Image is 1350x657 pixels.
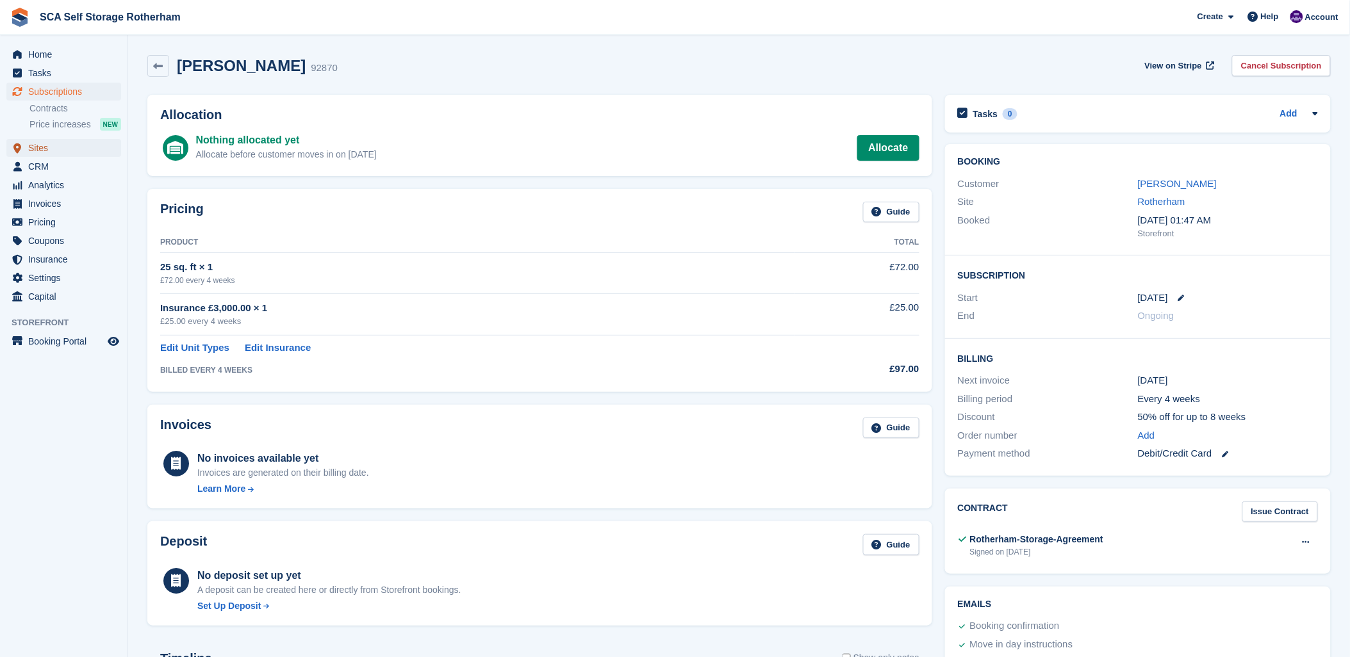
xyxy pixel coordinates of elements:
[958,291,1138,305] div: Start
[958,352,1318,364] h2: Billing
[958,373,1138,388] div: Next invoice
[1145,60,1202,72] span: View on Stripe
[160,418,211,439] h2: Invoices
[863,534,919,555] a: Guide
[12,316,128,329] span: Storefront
[795,293,919,335] td: £25.00
[795,362,919,377] div: £97.00
[958,268,1318,281] h2: Subscription
[28,83,105,101] span: Subscriptions
[970,546,1103,558] div: Signed on [DATE]
[28,45,105,63] span: Home
[6,250,121,268] a: menu
[28,195,105,213] span: Invoices
[1138,446,1318,461] div: Debit/Credit Card
[197,599,461,613] a: Set Up Deposit
[245,341,311,355] a: Edit Insurance
[958,392,1138,407] div: Billing period
[197,599,261,613] div: Set Up Deposit
[1198,10,1223,23] span: Create
[6,176,121,194] a: menu
[1140,55,1217,76] a: View on Stripe
[196,148,377,161] div: Allocate before customer moves in on [DATE]
[160,315,795,328] div: £25.00 every 4 weeks
[6,83,121,101] a: menu
[6,332,121,350] a: menu
[863,418,919,439] a: Guide
[1138,291,1168,305] time: 2025-08-16 23:00:00 UTC
[1138,410,1318,425] div: 50% off for up to 8 weeks
[29,117,121,131] a: Price increases NEW
[197,568,461,583] div: No deposit set up yet
[160,534,207,555] h2: Deposit
[958,309,1138,323] div: End
[6,269,121,287] a: menu
[958,599,1318,610] h2: Emails
[160,301,795,316] div: Insurance £3,000.00 × 1
[973,108,998,120] h2: Tasks
[6,213,121,231] a: menu
[958,195,1138,209] div: Site
[160,232,795,253] th: Product
[1242,501,1318,523] a: Issue Contract
[795,232,919,253] th: Total
[6,158,121,175] a: menu
[1003,108,1017,120] div: 0
[970,637,1073,653] div: Move in day instructions
[177,57,306,74] h2: [PERSON_NAME]
[958,213,1138,240] div: Booked
[311,61,338,76] div: 92870
[6,45,121,63] a: menu
[28,139,105,157] span: Sites
[958,157,1318,167] h2: Booking
[196,133,377,148] div: Nothing allocated yet
[1138,310,1174,321] span: Ongoing
[1261,10,1279,23] span: Help
[160,202,204,223] h2: Pricing
[6,64,121,82] a: menu
[106,334,121,349] a: Preview store
[6,232,121,250] a: menu
[28,176,105,194] span: Analytics
[958,446,1138,461] div: Payment method
[1232,55,1331,76] a: Cancel Subscription
[100,118,121,131] div: NEW
[1138,392,1318,407] div: Every 4 weeks
[197,466,369,480] div: Invoices are generated on their billing date.
[1138,428,1155,443] a: Add
[1280,107,1297,122] a: Add
[795,253,919,293] td: £72.00
[970,533,1103,546] div: Rotherham-Storage-Agreement
[197,482,369,496] a: Learn More
[160,275,795,286] div: £72.00 every 4 weeks
[29,102,121,115] a: Contracts
[10,8,29,27] img: stora-icon-8386f47178a22dfd0bd8f6a31ec36ba5ce8667c1dd55bd0f319d3a0aa187defe.svg
[35,6,186,28] a: SCA Self Storage Rotherham
[1138,227,1318,240] div: Storefront
[863,202,919,223] a: Guide
[160,364,795,376] div: BILLED EVERY 4 WEEKS
[197,583,461,597] p: A deposit can be created here or directly from Storefront bookings.
[1138,373,1318,388] div: [DATE]
[1138,178,1217,189] a: [PERSON_NAME]
[160,260,795,275] div: 25 sq. ft × 1
[28,269,105,287] span: Settings
[958,177,1138,191] div: Customer
[6,288,121,305] a: menu
[1138,213,1318,228] div: [DATE] 01:47 AM
[1290,10,1303,23] img: Kelly Neesham
[28,213,105,231] span: Pricing
[28,64,105,82] span: Tasks
[1305,11,1338,24] span: Account
[958,410,1138,425] div: Discount
[28,332,105,350] span: Booking Portal
[6,195,121,213] a: menu
[958,428,1138,443] div: Order number
[197,482,245,496] div: Learn More
[160,341,229,355] a: Edit Unit Types
[28,232,105,250] span: Coupons
[958,501,1008,523] h2: Contract
[1138,196,1185,207] a: Rotherham
[28,250,105,268] span: Insurance
[29,118,91,131] span: Price increases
